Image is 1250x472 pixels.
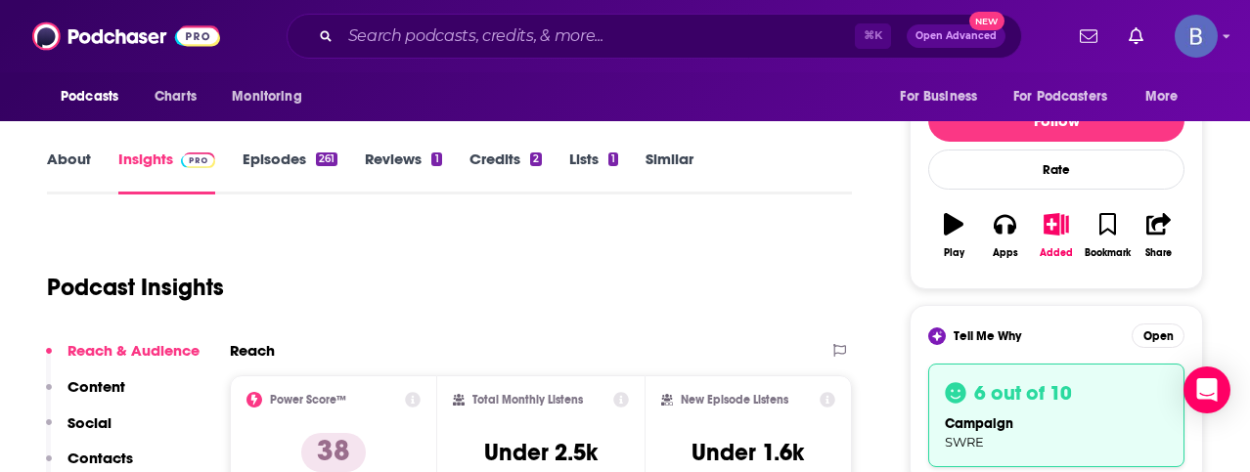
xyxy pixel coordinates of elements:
[1040,247,1073,259] div: Added
[47,150,91,194] a: About
[340,21,855,52] input: Search podcasts, credits, & more...
[232,83,301,110] span: Monitoring
[47,78,144,115] button: open menu
[1013,83,1107,110] span: For Podcasters
[855,23,891,49] span: ⌘ K
[1121,20,1151,53] a: Show notifications dropdown
[1072,20,1105,53] a: Show notifications dropdown
[1082,200,1133,271] button: Bookmark
[46,377,125,413] button: Content
[1145,247,1172,259] div: Share
[979,200,1030,271] button: Apps
[993,247,1018,259] div: Apps
[67,377,125,396] p: Content
[243,150,337,194] a: Episodes261
[316,152,337,166] div: 261
[692,438,804,467] h3: Under 1.6k
[928,150,1184,190] div: Rate
[67,413,112,432] p: Social
[954,328,1021,344] span: Tell Me Why
[67,449,133,467] p: Contacts
[1085,247,1131,259] div: Bookmark
[886,78,1002,115] button: open menu
[608,152,618,166] div: 1
[230,341,275,360] h2: Reach
[646,150,693,194] a: Similar
[1132,323,1184,348] button: Open
[1001,78,1136,115] button: open menu
[530,152,542,166] div: 2
[61,83,118,110] span: Podcasts
[900,83,977,110] span: For Business
[301,433,366,472] p: 38
[181,152,215,168] img: Podchaser Pro
[1145,83,1179,110] span: More
[46,341,200,377] button: Reach & Audience
[915,31,997,41] span: Open Advanced
[1134,200,1184,271] button: Share
[67,341,200,360] p: Reach & Audience
[118,150,215,194] a: InsightsPodchaser Pro
[365,150,441,194] a: Reviews1
[484,438,598,467] h3: Under 2.5k
[1175,15,1218,58] span: Logged in as BTallent
[931,330,943,342] img: tell me why sparkle
[1132,78,1203,115] button: open menu
[47,273,224,302] h1: Podcast Insights
[1175,15,1218,58] img: User Profile
[472,393,583,407] h2: Total Monthly Listens
[945,415,1013,432] span: campaign
[431,152,441,166] div: 1
[944,247,964,259] div: Play
[46,413,112,450] button: Social
[907,24,1005,48] button: Open AdvancedNew
[569,150,618,194] a: Lists1
[469,150,542,194] a: Credits2
[287,14,1022,59] div: Search podcasts, credits, & more...
[969,12,1004,30] span: New
[928,200,979,271] button: Play
[1183,366,1230,413] div: Open Intercom Messenger
[218,78,327,115] button: open menu
[1031,200,1082,271] button: Added
[32,18,220,55] img: Podchaser - Follow, Share and Rate Podcasts
[1175,15,1218,58] button: Show profile menu
[155,83,197,110] span: Charts
[270,393,346,407] h2: Power Score™
[945,434,984,450] span: SWRE
[681,393,788,407] h2: New Episode Listens
[142,78,208,115] a: Charts
[974,380,1072,406] h3: 6 out of 10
